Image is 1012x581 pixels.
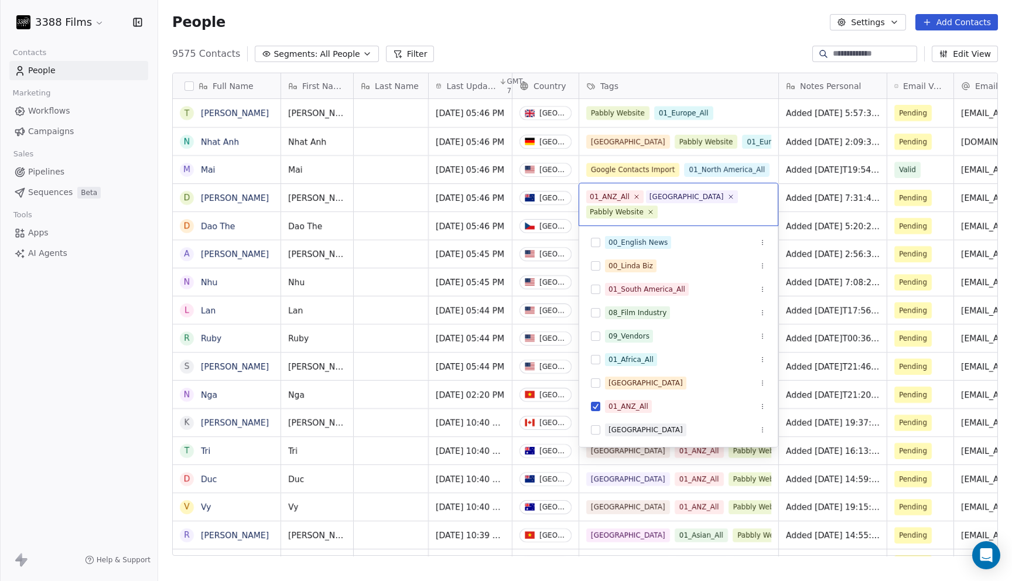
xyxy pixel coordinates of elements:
div: 01_South America_All [608,284,685,295]
div: [GEOGRAPHIC_DATA] [649,192,724,202]
div: 08_Film Industry [608,307,666,318]
div: 01_Africa_All [608,354,654,365]
div: 00_Linda Biz [608,261,653,271]
div: Pabbly Website [590,207,644,217]
div: 01_ANZ_All [608,401,648,412]
div: 01_ANZ_All [590,192,630,202]
div: [GEOGRAPHIC_DATA] [608,378,683,388]
div: 00_English News [608,237,668,248]
div: 09_Vendors [608,331,649,341]
div: [GEOGRAPHIC_DATA] [608,425,683,435]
